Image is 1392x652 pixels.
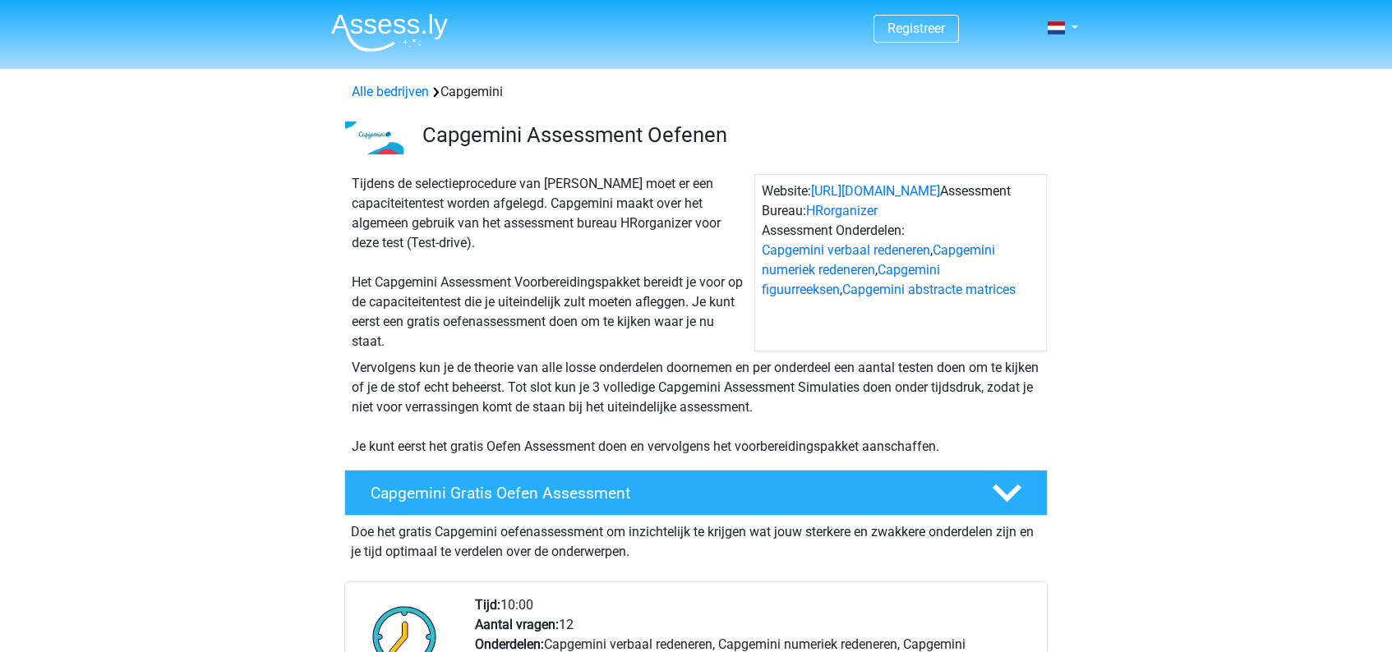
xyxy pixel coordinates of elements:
a: [URL][DOMAIN_NAME] [811,183,940,199]
a: Capgemini Gratis Oefen Assessment [338,470,1054,516]
div: Vervolgens kun je de theorie van alle losse onderdelen doornemen en per onderdeel een aantal test... [345,358,1047,457]
b: Aantal vragen: [475,617,559,632]
div: Doe het gratis Capgemini oefenassessment om inzichtelijk te krijgen wat jouw sterkere en zwakkere... [344,516,1048,562]
div: Capgemini [345,82,1047,102]
h3: Capgemini Assessment Oefenen [422,122,1035,148]
a: Alle bedrijven [352,84,429,99]
div: Tijdens de selectieprocedure van [PERSON_NAME] moet er een capaciteitentest worden afgelegd. Capg... [345,174,754,351]
img: Assessly [331,13,448,52]
a: Capgemini verbaal redeneren [762,242,930,258]
h4: Capgemini Gratis Oefen Assessment [371,484,966,503]
b: Onderdelen: [475,636,544,652]
a: Capgemini abstracte matrices [842,282,1016,297]
b: Tijd: [475,597,500,613]
a: Registreer [887,21,945,36]
div: Website: Assessment Bureau: Assessment Onderdelen: , , , [754,174,1047,351]
a: HRorganizer [806,203,878,218]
